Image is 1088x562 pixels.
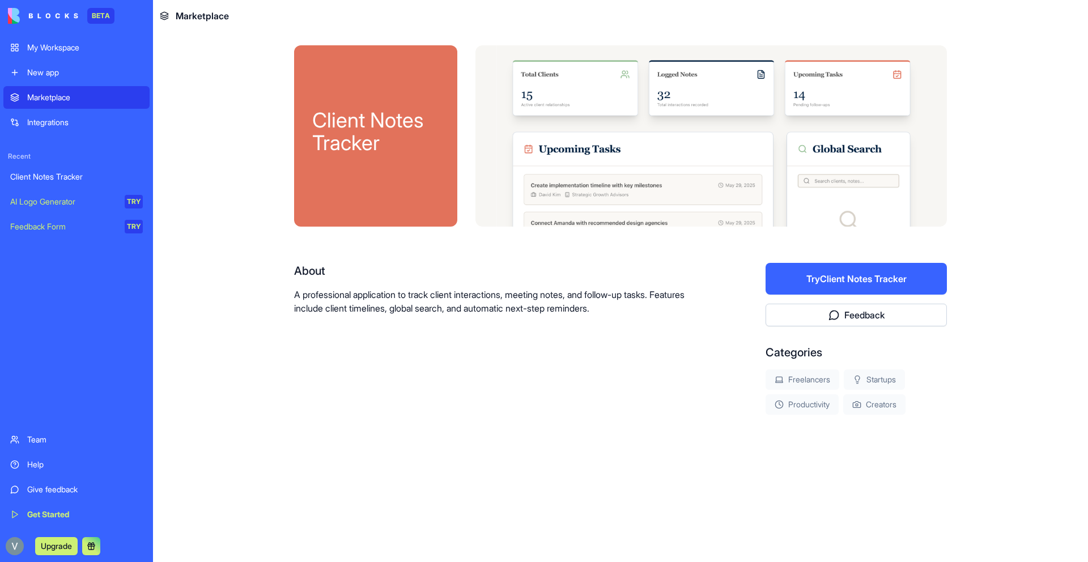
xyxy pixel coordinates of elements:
div: TRY [125,195,143,208]
div: Productivity [766,394,839,415]
div: New app [27,67,143,78]
p: A professional application to track client interactions, meeting notes, and follow-up tasks. Feat... [294,288,693,315]
div: Startups [844,369,905,390]
img: logo [8,8,78,24]
button: Upgrade [35,537,78,555]
div: Team [27,434,143,445]
div: About [294,263,693,279]
span: Marketplace [176,9,229,23]
div: Integrations [27,117,143,128]
a: Help [3,453,150,476]
span: Recent [3,152,150,161]
div: Help [27,459,143,470]
img: ACg8ocLjrhL9xWoepft_V4BzuSev7gZL40FEzhYrHR0p4nCF97Qe7w=s96-c [6,537,24,555]
a: Team [3,428,150,451]
div: Give feedback [27,484,143,495]
a: Upgrade [35,540,78,551]
a: Feedback FormTRY [3,215,150,238]
a: Give feedback [3,478,150,501]
div: AI Logo Generator [10,196,117,207]
a: AI Logo GeneratorTRY [3,190,150,213]
a: My Workspace [3,36,150,59]
div: Get Started [27,509,143,520]
div: My Workspace [27,42,143,53]
div: Freelancers [766,369,839,390]
a: Integrations [3,111,150,134]
a: Client Notes Tracker [3,165,150,188]
div: Creators [843,394,906,415]
div: Categories [766,344,947,360]
a: New app [3,61,150,84]
div: Client Notes Tracker [10,171,143,182]
button: Feedback [766,304,947,326]
a: BETA [8,8,114,24]
div: Client Notes Tracker [312,109,439,154]
div: BETA [87,8,114,24]
div: TRY [125,220,143,233]
a: Get Started [3,503,150,526]
div: Marketplace [27,92,143,103]
button: TryClient Notes Tracker [766,263,947,295]
a: Marketplace [3,86,150,109]
div: Feedback Form [10,221,117,232]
